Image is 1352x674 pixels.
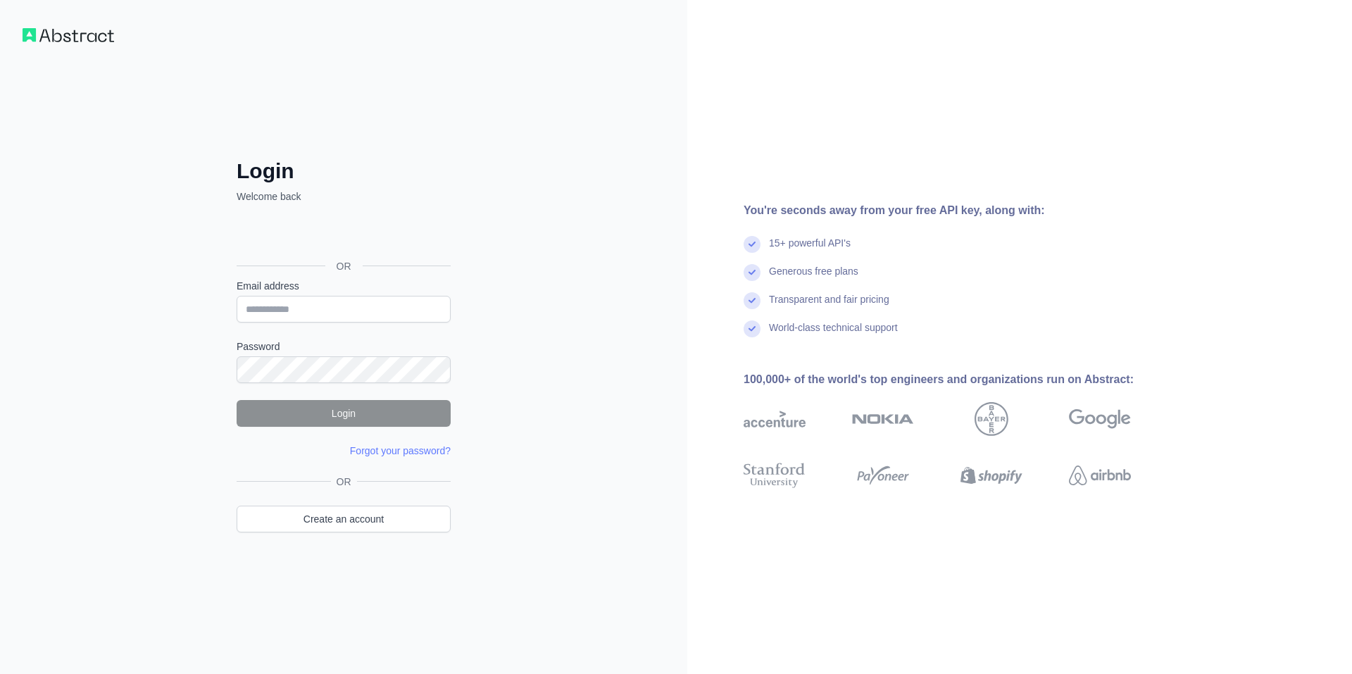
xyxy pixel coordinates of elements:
[769,264,858,292] div: Generous free plans
[237,189,451,204] p: Welcome back
[237,400,451,427] button: Login
[975,402,1008,436] img: bayer
[852,402,914,436] img: nokia
[237,158,451,184] h2: Login
[23,28,114,42] img: Workflow
[744,292,760,309] img: check mark
[744,320,760,337] img: check mark
[744,202,1176,219] div: You're seconds away from your free API key, along with:
[1069,402,1131,436] img: google
[237,279,451,293] label: Email address
[744,371,1176,388] div: 100,000+ of the world's top engineers and organizations run on Abstract:
[744,264,760,281] img: check mark
[852,460,914,491] img: payoneer
[237,506,451,532] a: Create an account
[744,236,760,253] img: check mark
[769,320,898,349] div: World-class technical support
[230,219,455,250] iframe: Sign in with Google Button
[744,402,806,436] img: accenture
[325,259,363,273] span: OR
[350,445,451,456] a: Forgot your password?
[237,339,451,354] label: Password
[769,236,851,264] div: 15+ powerful API's
[744,460,806,491] img: stanford university
[1069,460,1131,491] img: airbnb
[769,292,889,320] div: Transparent and fair pricing
[960,460,1022,491] img: shopify
[331,475,357,489] span: OR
